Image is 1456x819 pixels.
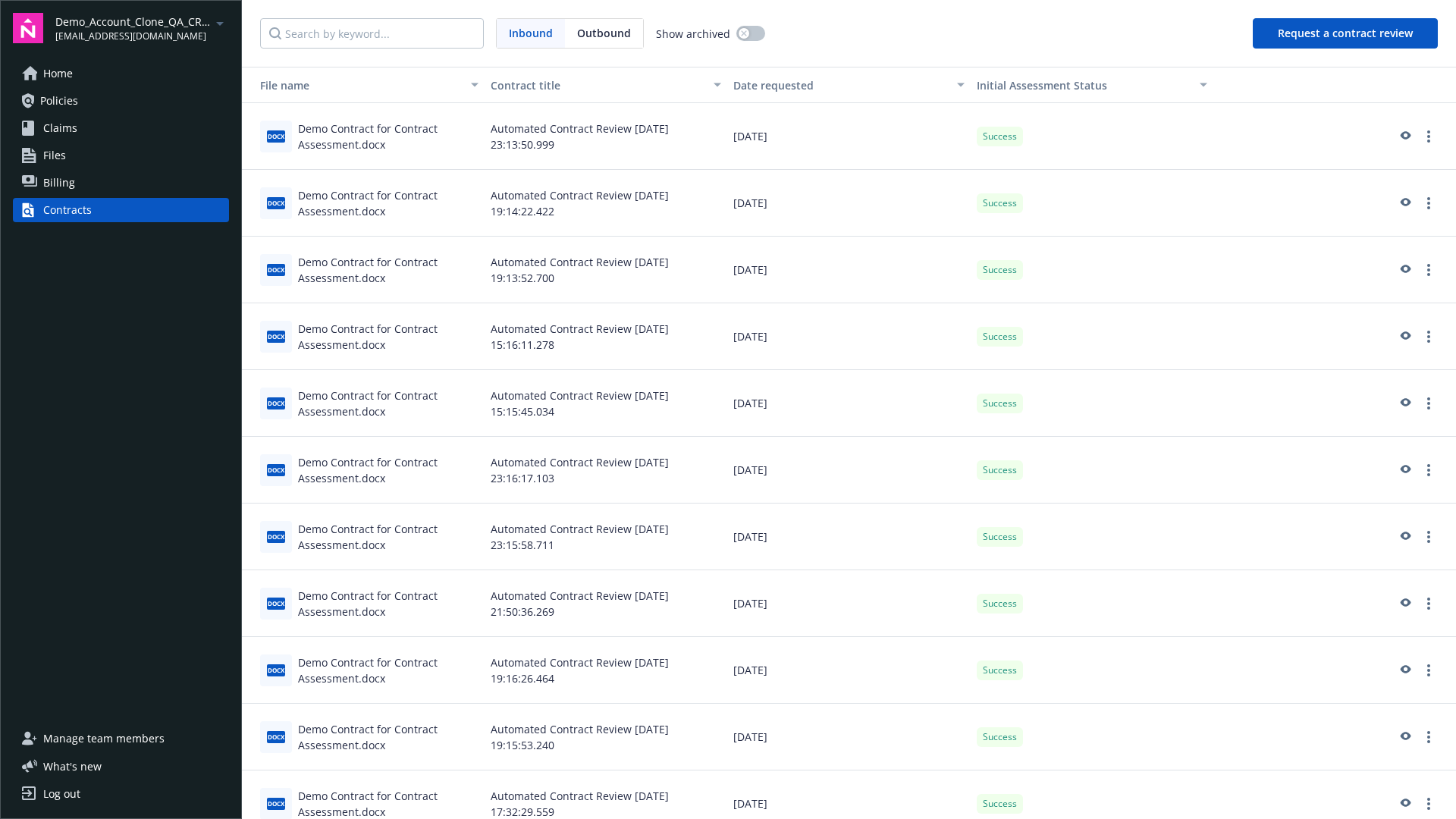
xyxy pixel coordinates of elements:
[656,26,730,42] span: Show archived
[1420,328,1438,346] a: more
[1395,795,1414,813] a: preview
[1420,728,1438,746] a: more
[267,531,285,542] span: docx
[1395,261,1414,279] a: preview
[983,330,1017,344] span: Success
[485,704,727,770] div: Automated Contract Review [DATE] 19:15:53.240
[983,597,1017,610] span: Success
[485,237,727,303] div: Automated Contract Review [DATE] 19:13:52.700
[1420,528,1438,546] a: more
[977,77,1191,93] div: Toggle SortBy
[485,504,727,570] div: Automated Contract Review [DATE] 23:15:58.711
[983,664,1017,677] span: Success
[13,758,126,774] button: What's new
[43,61,73,86] span: Home
[983,530,1017,544] span: Success
[298,254,479,286] div: Demo Contract for Contract Assessment.docx
[43,143,66,168] span: Files
[727,370,970,437] div: [DATE]
[267,731,285,742] span: docx
[43,116,77,140] span: Claims
[1420,127,1438,146] a: more
[13,13,43,43] img: navigator-logo.svg
[983,196,1017,210] span: Success
[55,14,211,30] span: Demo_Account_Clone_QA_CR_Tests_Demo
[727,67,970,103] button: Date requested
[267,798,285,809] span: docx
[267,397,285,409] span: docx
[267,197,285,209] span: docx
[983,797,1017,811] span: Success
[485,570,727,637] div: Automated Contract Review [DATE] 21:50:36.269
[485,370,727,437] div: Automated Contract Review [DATE] 15:15:45.034
[1395,127,1414,146] a: preview
[248,77,462,93] div: File name
[983,730,1017,744] span: Success
[577,25,631,41] span: Outbound
[267,598,285,609] span: docx
[485,437,727,504] div: Automated Contract Review [DATE] 23:16:17.103
[1395,461,1414,479] a: preview
[248,77,462,93] div: Toggle SortBy
[1395,528,1414,546] a: preview
[13,89,229,113] a: Policies
[267,264,285,275] span: docx
[298,388,479,419] div: Demo Contract for Contract Assessment.docx
[43,758,102,774] span: What ' s new
[298,654,479,686] div: Demo Contract for Contract Assessment.docx
[267,331,285,342] span: docx
[983,397,1017,410] span: Success
[13,726,229,751] a: Manage team members
[1420,595,1438,613] a: more
[1420,795,1438,813] a: more
[1420,661,1438,679] a: more
[485,637,727,704] div: Automated Contract Review [DATE] 19:16:26.464
[983,130,1017,143] span: Success
[727,504,970,570] div: [DATE]
[13,61,229,86] a: Home
[1395,595,1414,613] a: preview
[1395,728,1414,746] a: preview
[13,198,229,222] a: Contracts
[298,721,479,753] div: Demo Contract for Contract Assessment.docx
[43,171,75,195] span: Billing
[733,77,947,93] div: Date requested
[727,704,970,770] div: [DATE]
[43,782,80,806] div: Log out
[298,521,479,553] div: Demo Contract for Contract Assessment.docx
[983,263,1017,277] span: Success
[13,116,229,140] a: Claims
[43,198,92,222] div: Contracts
[485,103,727,170] div: Automated Contract Review [DATE] 23:13:50.999
[298,454,479,486] div: Demo Contract for Contract Assessment.docx
[298,187,479,219] div: Demo Contract for Contract Assessment.docx
[485,303,727,370] div: Automated Contract Review [DATE] 15:16:11.278
[1420,261,1438,279] a: more
[727,103,970,170] div: [DATE]
[13,171,229,195] a: Billing
[485,67,727,103] button: Contract title
[727,237,970,303] div: [DATE]
[491,77,704,93] div: Contract title
[55,13,229,43] button: Demo_Account_Clone_QA_CR_Tests_Demo[EMAIL_ADDRESS][DOMAIN_NAME]arrowDropDown
[267,664,285,676] span: docx
[497,19,565,48] span: Inbound
[727,170,970,237] div: [DATE]
[298,121,479,152] div: Demo Contract for Contract Assessment.docx
[983,463,1017,477] span: Success
[485,170,727,237] div: Automated Contract Review [DATE] 19:14:22.422
[298,321,479,353] div: Demo Contract for Contract Assessment.docx
[1420,461,1438,479] a: more
[1420,194,1438,212] a: more
[298,588,479,620] div: Demo Contract for Contract Assessment.docx
[55,30,211,43] span: [EMAIL_ADDRESS][DOMAIN_NAME]
[43,726,165,751] span: Manage team members
[509,25,553,41] span: Inbound
[977,78,1107,93] span: Initial Assessment Status
[13,143,229,168] a: Files
[1395,661,1414,679] a: preview
[1395,194,1414,212] a: preview
[565,19,643,48] span: Outbound
[1395,328,1414,346] a: preview
[1253,18,1438,49] button: Request a contract review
